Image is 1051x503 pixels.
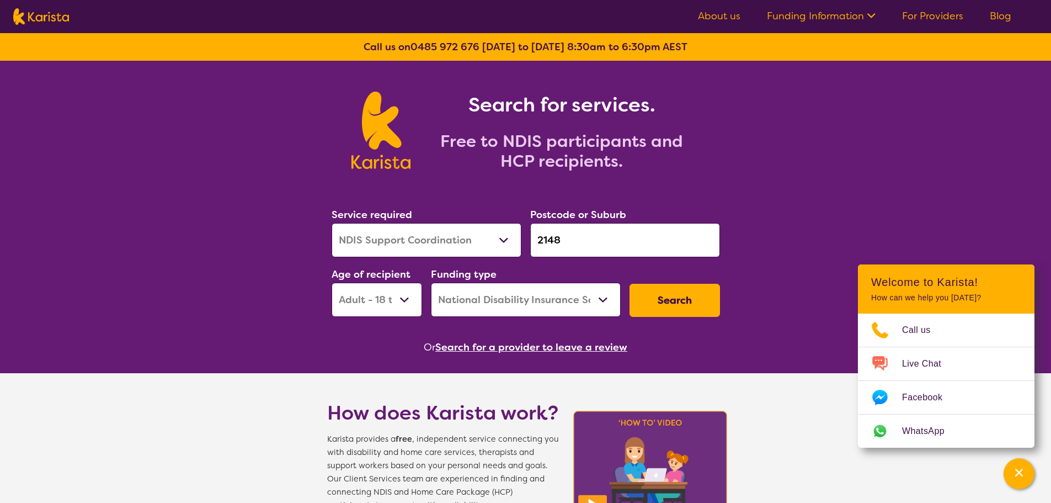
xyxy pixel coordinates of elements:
span: Or [424,339,435,356]
p: How can we help you [DATE]? [871,293,1021,303]
img: Karista logo [351,92,410,169]
span: Live Chat [902,356,954,372]
a: Web link opens in a new tab. [858,415,1034,448]
label: Service required [332,208,412,221]
label: Age of recipient [332,268,410,281]
h2: Free to NDIS participants and HCP recipients. [424,131,700,171]
ul: Choose channel [858,314,1034,448]
div: Channel Menu [858,264,1034,448]
input: Type [530,223,720,257]
label: Postcode or Suburb [530,208,626,221]
span: WhatsApp [902,423,958,440]
button: Search [629,284,720,317]
span: Facebook [902,389,956,406]
a: Funding Information [767,9,876,23]
img: Karista logo [13,8,69,25]
b: free [396,434,412,444]
span: Call us [902,322,944,338]
button: Search for a provider to leave a review [435,339,627,356]
label: Funding type [431,268,497,281]
a: 0485 972 676 [410,40,479,54]
a: Blog [990,9,1011,23]
button: Channel Menu [1004,458,1034,489]
a: About us [698,9,740,23]
h1: How does Karista work? [327,400,559,426]
b: Call us on [DATE] to [DATE] 8:30am to 6:30pm AEST [364,40,687,54]
h2: Welcome to Karista! [871,276,1021,289]
h1: Search for services. [424,92,700,118]
a: For Providers [902,9,963,23]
